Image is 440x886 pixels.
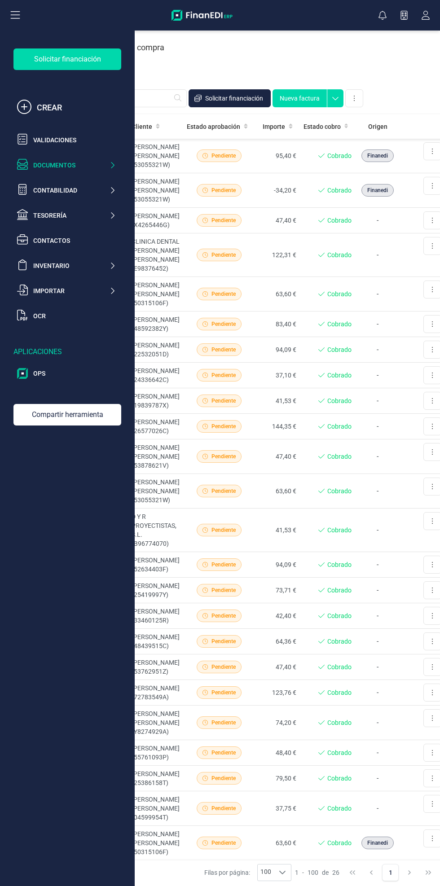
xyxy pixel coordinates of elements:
[359,687,396,698] p: -
[255,766,300,791] td: 79,50 €
[327,526,352,535] span: Cobrado
[172,10,233,21] img: Logo Finanedi
[273,89,327,107] button: Nueva factura
[211,637,236,645] span: Pendiente
[327,718,352,727] span: Cobrado
[128,208,183,233] td: [PERSON_NAME] (X4265446G)
[327,320,352,329] span: Cobrado
[13,404,121,425] div: Compartir herramienta
[204,864,291,881] div: Filas por página:
[255,414,300,439] td: 144,35 €
[359,486,396,496] p: -
[363,864,380,881] button: Previous Page
[128,363,183,388] td: [PERSON_NAME] (24336642C)
[420,864,437,881] button: Last Page
[327,804,352,813] span: Cobrado
[359,747,396,758] p: -
[359,636,396,647] p: -
[322,868,329,877] span: de
[367,152,388,160] span: Finanedi
[255,139,300,173] td: 95,40 €
[211,487,236,495] span: Pendiente
[255,740,300,766] td: 48,40 €
[33,261,109,270] div: Inventario
[327,774,352,783] span: Cobrado
[359,662,396,672] p: -
[344,864,361,881] button: First Page
[33,369,116,378] div: OPS
[332,868,339,877] span: 26
[211,290,236,298] span: Pendiente
[211,663,236,671] span: Pendiente
[327,371,352,380] span: Cobrado
[255,509,300,552] td: 41,53 €
[13,48,121,70] div: Solicitar financiación
[211,689,236,697] span: Pendiente
[327,611,352,620] span: Cobrado
[187,122,240,131] span: Estado aprobación
[128,388,183,414] td: [PERSON_NAME] (19839787X)
[128,337,183,363] td: [PERSON_NAME] (22532051D)
[359,559,396,570] p: -
[255,233,300,277] td: 122,31 €
[359,319,396,329] p: -
[128,826,183,860] td: [PERSON_NAME] [PERSON_NAME] (50315106F)
[128,414,183,439] td: [PERSON_NAME] (26577026C)
[211,804,236,812] span: Pendiente
[33,286,109,295] div: Importar
[211,452,236,461] span: Pendiente
[33,186,109,195] div: Contabilidad
[255,337,300,363] td: 94,09 €
[211,152,236,160] span: Pendiente
[189,89,271,107] button: Solicitar financiación
[255,173,300,208] td: -34,20 €
[255,388,300,414] td: 41,53 €
[359,803,396,814] p: -
[359,344,396,355] p: -
[33,161,109,170] div: Documentos
[128,706,183,740] td: [PERSON_NAME] [PERSON_NAME] (Y8274929A)
[327,838,352,847] span: Cobrado
[295,868,339,877] div: -
[205,94,263,103] span: Solicitar financiación
[359,250,396,260] p: -
[255,552,300,578] td: 94,09 €
[128,439,183,474] td: [PERSON_NAME] [PERSON_NAME] (53878621V)
[128,139,183,173] td: [PERSON_NAME] [PERSON_NAME] (53055321W)
[327,586,352,595] span: Cobrado
[211,346,236,354] span: Pendiente
[382,864,399,881] button: Page 1
[211,774,236,782] span: Pendiente
[359,717,396,728] p: -
[33,311,116,320] div: OCR
[359,215,396,226] p: -
[211,586,236,594] span: Pendiente
[128,766,183,791] td: [PERSON_NAME] (25386158T)
[401,864,418,881] button: Next Page
[255,363,300,388] td: 37,10 €
[255,680,300,706] td: 123,76 €
[255,629,300,654] td: 64,36 €
[359,585,396,596] p: -
[128,474,183,509] td: [PERSON_NAME] [PERSON_NAME] (53055321W)
[132,122,152,131] span: Cliente
[128,791,183,826] td: [PERSON_NAME] [PERSON_NAME] (04599954T)
[211,749,236,757] span: Pendiente
[327,289,352,298] span: Cobrado
[327,688,352,697] span: Cobrado
[327,452,352,461] span: Cobrado
[263,122,285,131] span: Importe
[308,868,318,877] span: 100
[255,826,300,860] td: 63,60 €
[327,637,352,646] span: Cobrado
[255,603,300,629] td: 42,40 €
[128,603,183,629] td: [PERSON_NAME] (33460125R)
[367,839,388,847] span: Finanedi
[128,654,183,680] td: [PERSON_NAME] (53762951Z)
[33,236,116,245] div: Contactos
[211,561,236,569] span: Pendiente
[128,680,183,706] td: [PERSON_NAME] (72783549A)
[359,451,396,462] p: -
[128,173,183,208] td: [PERSON_NAME] [PERSON_NAME] (53055321W)
[327,662,352,671] span: Cobrado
